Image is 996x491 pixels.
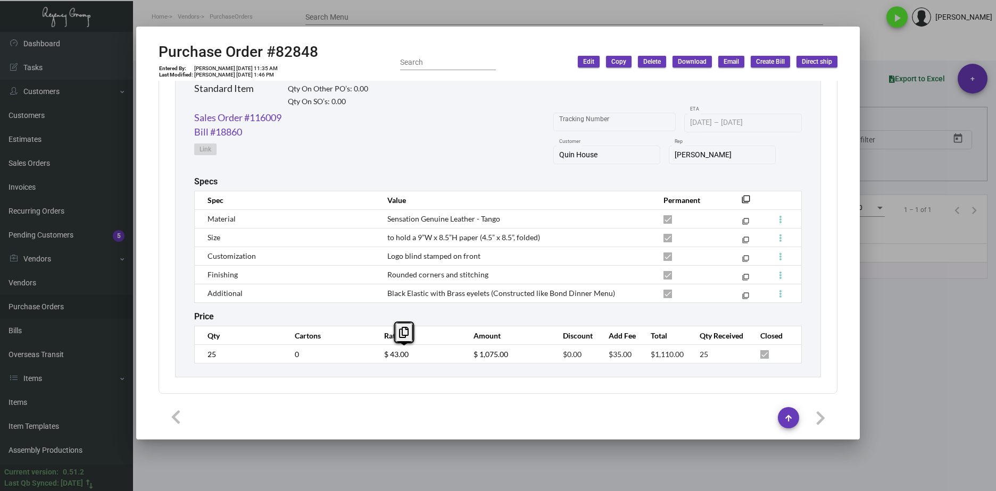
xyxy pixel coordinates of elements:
[207,233,220,242] span: Size
[194,83,254,95] h2: Standard Item
[195,326,284,345] th: Qty
[194,65,278,72] td: [PERSON_NAME] [DATE] 11:35 AM
[609,350,632,359] span: $35.00
[159,43,318,61] h2: Purchase Order #82848
[194,125,242,139] a: Bill #18860
[194,72,278,78] td: [PERSON_NAME] [DATE] 1:46 PM
[207,270,238,279] span: Finishing
[598,326,641,345] th: Add Fee
[207,289,243,298] span: Additional
[651,350,684,359] span: $1,110.00
[200,145,211,154] span: Link
[159,65,194,72] td: Entered By:
[387,233,540,242] span: to hold a 9”W x 8.5”H paper (4.5” x 8.5”, folded)
[399,327,409,338] i: Copy
[638,56,666,67] button: Delete
[700,350,708,359] span: 25
[653,191,726,209] th: Permanent
[563,350,582,359] span: $0.00
[194,143,217,155] button: Link
[796,56,837,67] button: Direct ship
[678,57,707,66] span: Download
[742,198,750,207] mat-icon: filter_none
[643,57,661,66] span: Delete
[552,326,597,345] th: Discount
[606,56,632,67] button: Copy
[387,270,488,279] span: Rounded corners and stitching
[721,118,772,127] input: End date
[288,84,368,94] h2: Qty On Other PO’s: 0.00
[742,220,749,227] mat-icon: filter_none
[387,251,480,260] span: Logo blind stamped on front
[373,326,463,345] th: Rate
[802,57,832,66] span: Direct ship
[207,214,236,223] span: Material
[4,478,83,489] div: Last Qb Synced: [DATE]
[673,56,712,67] button: Download
[689,326,750,345] th: Qty Received
[742,294,749,301] mat-icon: filter_none
[751,56,790,67] button: Create Bill
[714,118,719,127] span: –
[640,326,689,345] th: Total
[194,111,281,125] a: Sales Order #116009
[284,326,373,345] th: Cartons
[387,289,615,298] span: Black Elastic with Brass eyelets (Constructed like Bond Dinner Menu)
[690,118,712,127] input: Start date
[463,326,552,345] th: Amount
[288,97,368,106] h2: Qty On SO’s: 0.00
[611,57,626,66] span: Copy
[207,251,256,260] span: Customization
[194,311,214,321] h2: Price
[742,276,749,283] mat-icon: filter_none
[742,239,749,245] mat-icon: filter_none
[750,326,801,345] th: Closed
[718,56,744,67] button: Email
[195,191,377,209] th: Spec
[756,57,785,66] span: Create Bill
[194,176,218,187] h2: Specs
[583,57,594,66] span: Edit
[578,56,600,67] button: Edit
[377,191,653,209] th: Value
[724,57,739,66] span: Email
[63,467,84,478] div: 0.51.2
[4,467,59,478] div: Current version:
[159,72,194,78] td: Last Modified:
[387,214,500,223] span: Sensation Genuine Leather - Tango
[742,257,749,264] mat-icon: filter_none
